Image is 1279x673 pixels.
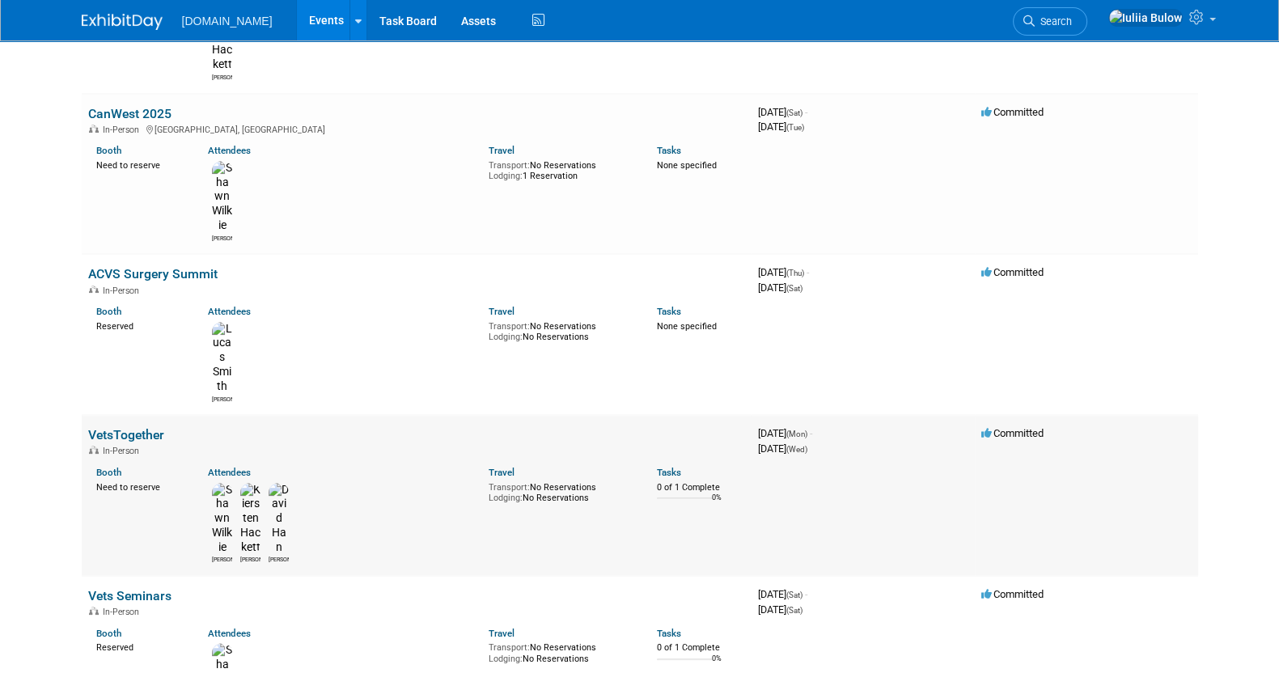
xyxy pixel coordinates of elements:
span: [DATE] [758,106,807,118]
span: - [805,106,807,118]
a: Attendees [208,145,251,156]
div: Kiersten Hackett [212,72,232,82]
a: Booth [96,145,121,156]
span: [DATE] [758,588,807,600]
span: (Sat) [786,108,803,117]
div: Need to reserve [96,157,184,171]
span: Transport: [489,321,530,332]
a: Booth [96,467,121,478]
a: Travel [489,467,515,478]
span: None specified [657,160,717,171]
span: Lodging: [489,171,523,181]
span: [DATE] [758,266,809,278]
div: Reserved [96,639,184,654]
span: (Sat) [786,606,803,615]
span: Committed [981,266,1044,278]
img: Shawn Wilkie [212,483,232,555]
span: - [807,266,809,278]
span: - [805,588,807,600]
span: In-Person [103,607,144,617]
span: Search [1035,15,1072,28]
img: In-Person Event [89,286,99,294]
div: 0 of 1 Complete [657,642,745,654]
span: Committed [981,427,1044,439]
a: VetsTogether [88,427,164,442]
div: No Reservations No Reservations [489,639,633,664]
span: (Sat) [786,284,803,293]
span: Committed [981,588,1044,600]
span: Transport: [489,642,530,653]
img: Lucas Smith [212,322,232,394]
a: Booth [96,628,121,639]
span: Committed [981,106,1044,118]
a: Vets Seminars [88,588,172,603]
a: Attendees [208,467,251,478]
div: No Reservations No Reservations [489,318,633,343]
a: CanWest 2025 [88,106,172,121]
div: Need to reserve [96,479,184,493]
img: In-Person Event [89,446,99,454]
a: Tasks [657,306,681,317]
span: Lodging: [489,493,523,503]
div: Reserved [96,318,184,332]
a: Tasks [657,628,681,639]
td: 0% [712,493,722,515]
span: Transport: [489,482,530,493]
a: Attendees [208,628,251,639]
span: Lodging: [489,654,523,664]
span: (Thu) [786,269,804,277]
div: No Reservations No Reservations [489,479,633,504]
img: Kiersten Hackett [240,483,260,555]
span: Lodging: [489,332,523,342]
div: David Han [269,554,289,564]
a: Travel [489,145,515,156]
a: Travel [489,306,515,317]
span: (Tue) [786,123,804,132]
span: [DATE] [758,121,804,133]
span: Transport: [489,160,530,171]
span: [DATE] [758,281,803,294]
div: Shawn Wilkie [212,554,232,564]
span: [DATE] [758,442,807,455]
span: - [810,427,812,439]
img: In-Person Event [89,607,99,615]
div: Kiersten Hackett [240,554,260,564]
a: Search [1013,7,1087,36]
a: Tasks [657,467,681,478]
a: ACVS Surgery Summit [88,266,218,281]
span: (Wed) [786,445,807,454]
a: Booth [96,306,121,317]
div: 0 of 1 Complete [657,482,745,493]
div: No Reservations 1 Reservation [489,157,633,182]
span: In-Person [103,125,144,135]
img: David Han [269,483,289,555]
img: Iuliia Bulow [1108,9,1183,27]
span: In-Person [103,446,144,456]
span: In-Person [103,286,144,296]
span: (Mon) [786,430,807,438]
span: [DOMAIN_NAME] [182,15,273,28]
img: In-Person Event [89,125,99,133]
div: Shawn Wilkie [212,233,232,243]
span: None specified [657,321,717,332]
img: ExhibitDay [82,14,163,30]
span: [DATE] [758,427,812,439]
a: Attendees [208,306,251,317]
img: Shawn Wilkie [212,161,232,233]
a: Travel [489,628,515,639]
div: [GEOGRAPHIC_DATA], [GEOGRAPHIC_DATA] [88,122,745,135]
span: [DATE] [758,603,803,616]
span: (Sat) [786,590,803,599]
div: Lucas Smith [212,394,232,404]
a: Tasks [657,145,681,156]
